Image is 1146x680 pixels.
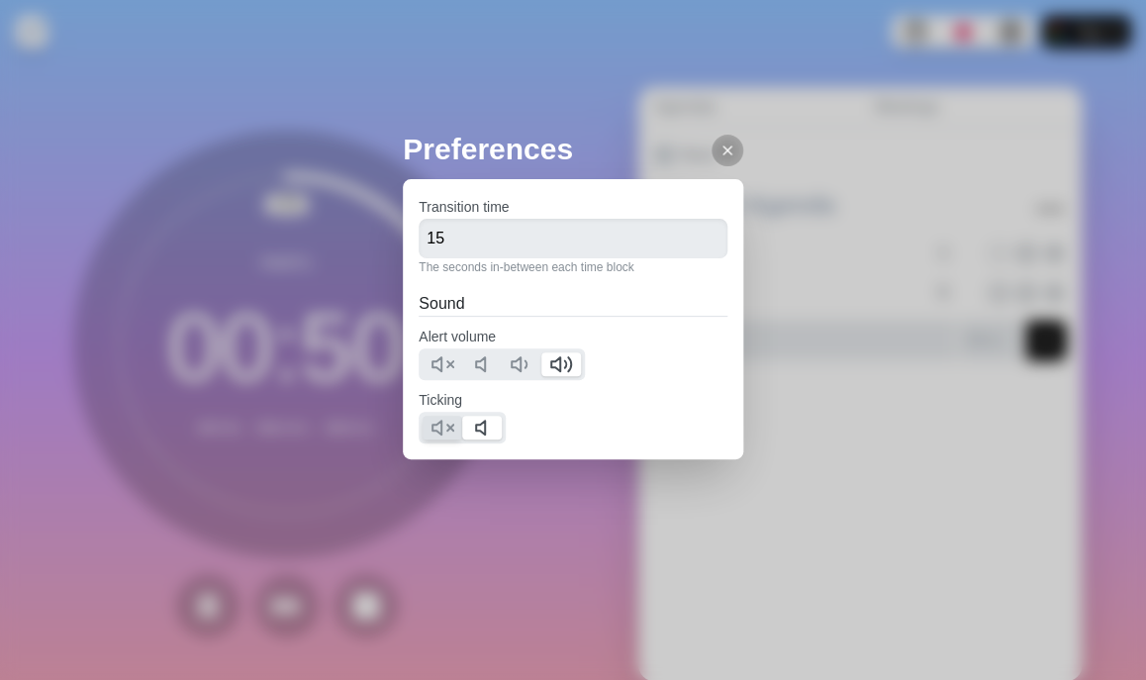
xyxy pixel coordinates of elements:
h2: Sound [419,292,727,316]
label: Alert volume [419,329,496,344]
h2: Preferences [403,127,743,171]
label: Transition time [419,199,509,215]
label: Ticking [419,392,462,408]
p: The seconds in-between each time block [419,258,727,276]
